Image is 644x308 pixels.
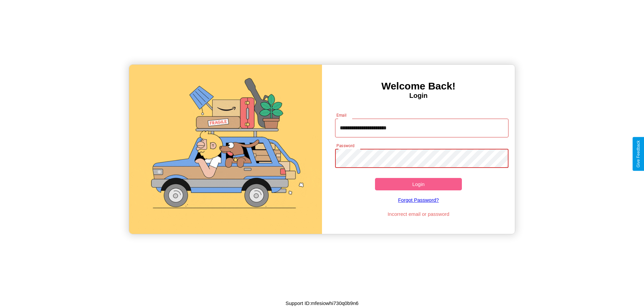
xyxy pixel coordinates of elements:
h4: Login [322,92,515,100]
div: Give Feedback [636,140,641,168]
p: Incorrect email or password [332,209,505,219]
img: gif [129,65,322,234]
button: Login [375,178,462,190]
a: Forgot Password? [332,190,505,209]
h3: Welcome Back! [322,80,515,92]
p: Support ID: mfesiowhi730q0b9n6 [285,299,359,308]
label: Password [336,143,354,148]
label: Email [336,112,347,118]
